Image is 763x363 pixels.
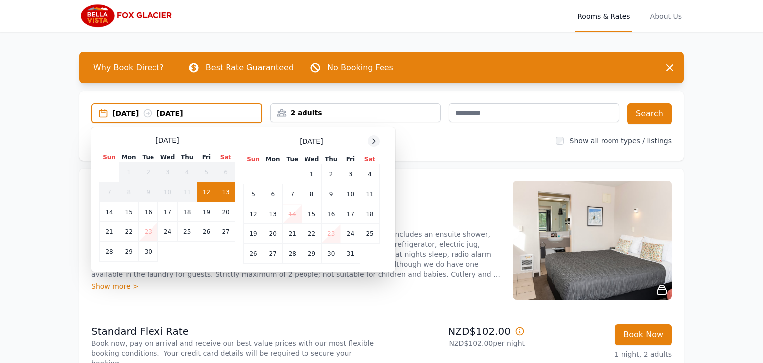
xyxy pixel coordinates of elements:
td: 17 [341,204,360,224]
td: 22 [119,222,139,242]
p: No Booking Fees [327,62,393,73]
th: Mon [263,155,283,164]
td: 1 [302,164,321,184]
td: 26 [197,222,216,242]
th: Tue [139,153,158,162]
th: Sun [244,155,263,164]
td: 21 [100,222,119,242]
td: 20 [263,224,283,244]
td: 10 [341,184,360,204]
div: Show more > [91,281,501,291]
td: 9 [139,182,158,202]
td: 13 [263,204,283,224]
span: Why Book Direct? [85,58,172,77]
th: Wed [158,153,177,162]
td: 18 [177,202,197,222]
div: 2 adults [271,108,441,118]
th: Tue [283,155,302,164]
p: NZD$102.00 per night [385,338,525,348]
th: Sat [216,153,235,162]
td: 15 [302,204,321,224]
td: 24 [341,224,360,244]
th: Thu [321,155,341,164]
button: Search [627,103,672,124]
td: 7 [100,182,119,202]
th: Mon [119,153,139,162]
td: 7 [283,184,302,204]
td: 26 [244,244,263,264]
td: 9 [321,184,341,204]
p: NZD$102.00 [385,324,525,338]
img: Bella Vista Fox Glacier [79,4,175,28]
td: 1 [119,162,139,182]
td: 29 [119,242,139,262]
td: 29 [302,244,321,264]
td: 30 [321,244,341,264]
td: 23 [139,222,158,242]
label: Show all room types / listings [570,137,672,145]
td: 25 [177,222,197,242]
p: 1 night, 2 adults [533,349,672,359]
td: 4 [177,162,197,182]
td: 18 [360,204,380,224]
td: 17 [158,202,177,222]
td: 16 [321,204,341,224]
td: 27 [216,222,235,242]
th: Fri [197,153,216,162]
button: Book Now [615,324,672,345]
th: Thu [177,153,197,162]
td: 30 [139,242,158,262]
th: Sat [360,155,380,164]
td: 5 [244,184,263,204]
span: [DATE] [155,135,179,145]
td: 3 [341,164,360,184]
td: 19 [244,224,263,244]
th: Wed [302,155,321,164]
td: 31 [341,244,360,264]
td: 15 [119,202,139,222]
td: 22 [302,224,321,244]
td: 10 [158,182,177,202]
td: 3 [158,162,177,182]
div: [DATE] [DATE] [112,108,261,118]
td: 6 [263,184,283,204]
td: 13 [216,182,235,202]
td: 2 [321,164,341,184]
th: Sun [100,153,119,162]
td: 28 [283,244,302,264]
td: 11 [177,182,197,202]
td: 5 [197,162,216,182]
td: 21 [283,224,302,244]
td: 16 [139,202,158,222]
td: 28 [100,242,119,262]
td: 23 [321,224,341,244]
p: Best Rate Guaranteed [206,62,294,73]
span: [DATE] [300,136,323,146]
td: 2 [139,162,158,182]
td: 4 [360,164,380,184]
td: 11 [360,184,380,204]
td: 27 [263,244,283,264]
td: 8 [119,182,139,202]
td: 12 [197,182,216,202]
td: 12 [244,204,263,224]
td: 14 [283,204,302,224]
td: 19 [197,202,216,222]
td: 8 [302,184,321,204]
p: Standard Flexi Rate [91,324,378,338]
th: Fri [341,155,360,164]
td: 25 [360,224,380,244]
td: 6 [216,162,235,182]
td: 14 [100,202,119,222]
td: 24 [158,222,177,242]
td: 20 [216,202,235,222]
